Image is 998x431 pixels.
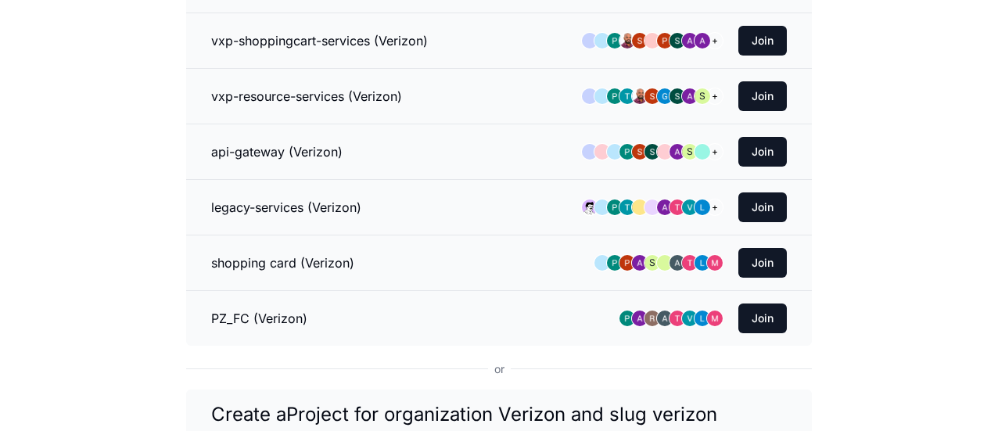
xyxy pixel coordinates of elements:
[632,255,648,271] img: ACg8ocICPzw3TCJpbvP5oqTUw-OeQ5tPEuPuFHVtyaCnfaAagCbpGQ=s96-c
[619,199,635,215] img: ACg8ocL-P3SnoSMinE6cJ4KuvimZdrZkjavFcOgZl8SznIp-YIbKyw=s96-c
[670,255,685,271] img: ACg8ocINV6qhZHVbecXrMxjjTXBn_YPdT2RiLNfhwkIwPH7zaTOS-g=s96-c
[670,33,685,48] img: ACg8ocJJ9wOaTkeMauVrev4VLW_8tKmEluUeKNxptGL4V32TKRkCPQ=s96-c
[687,145,693,158] h1: S
[619,144,635,160] img: ACg8ocLL3vXvdba5S5V7nChXuiKYjYAj5GQFF3QGVBb6etwgLiZA=s96-c
[211,402,787,427] h1: Create a
[607,33,623,48] img: ACg8ocLL3vXvdba5S5V7nChXuiKYjYAj5GQFF3QGVBb6etwgLiZA=s96-c
[582,199,598,215] img: avatar
[695,199,710,215] img: ACg8ocLesfUguw6fAT65MhvSv3hit2PgHLwp37gFWBNVpiLJV8KxOw=s96-c
[657,199,673,215] img: ACg8ocICPzw3TCJpbvP5oqTUw-OeQ5tPEuPuFHVtyaCnfaAagCbpGQ=s96-c
[607,199,623,215] img: ACg8ocLL3vXvdba5S5V7nChXuiKYjYAj5GQFF3QGVBb6etwgLiZA=s96-c
[682,199,698,215] img: ACg8ocIVGmbV5QC7sogtToLH7ur86v4ZV7-k1UTZgp2IHv-bqQe70w=s96-c
[619,311,635,326] img: ACg8ocLL3vXvdba5S5V7nChXuiKYjYAj5GQFF3QGVBb6etwgLiZA=s96-c
[695,311,710,326] img: ACg8ocLesfUguw6fAT65MhvSv3hit2PgHLwp37gFWBNVpiLJV8KxOw=s96-c
[738,192,787,222] button: Join
[607,255,623,271] img: ACg8ocLL3vXvdba5S5V7nChXuiKYjYAj5GQFF3QGVBb6etwgLiZA=s96-c
[211,198,361,217] h3: legacy-services (Verizon)
[286,403,717,426] span: Project for organization Verizon and slug verizon
[707,88,723,104] div: +
[670,311,685,326] img: ACg8ocJBXhNa7Cy39Q8gvzRUVTFuavxZdkM6kCXjZ9qLpsh2yMcOzQ=s96-c
[670,88,685,104] img: ACg8ocJJ9wOaTkeMauVrev4VLW_8tKmEluUeKNxptGL4V32TKRkCPQ=s96-c
[707,199,723,215] div: +
[670,144,685,160] img: ACg8ocICPzw3TCJpbvP5oqTUw-OeQ5tPEuPuFHVtyaCnfaAagCbpGQ=s96-c
[657,33,673,48] img: ACg8ocJAcLg99A07DI0Bjb7YTZ7lO98p9p7gxWo-JnGaDHMkGyQblA=s96-c
[738,81,787,111] button: Join
[707,33,723,48] div: +
[707,255,723,271] img: ACg8ocJxB6Qotfq9X6UxHcpwQrfJ5_FUprypAWFHeBVVCQO0igKTnQ=s96-c
[695,255,710,271] img: ACg8ocLesfUguw6fAT65MhvSv3hit2PgHLwp37gFWBNVpiLJV8KxOw=s96-c
[699,90,705,102] h1: S
[211,142,343,161] h3: api-gateway (Verizon)
[619,33,635,48] img: ACg8ocIpWYaV2uWFLDfsvApOy6-lY0d_Qcq218dZjDbEexeynHUXZQ=s96-c
[644,144,660,160] img: ACg8ocJJ9wOaTkeMauVrev4VLW_8tKmEluUeKNxptGL4V32TKRkCPQ=s96-c
[632,33,648,48] img: ACg8ocLg2_KGMaESmVdPJoxlc_7O_UeM10l1C5GIc0P9QNRQFTV7=s96-c
[619,88,635,104] img: ACg8ocL-P3SnoSMinE6cJ4KuvimZdrZkjavFcOgZl8SznIp-YIbKyw=s96-c
[211,87,402,106] h3: vxp-resource-services (Verizon)
[632,144,648,160] img: ACg8ocLg2_KGMaESmVdPJoxlc_7O_UeM10l1C5GIc0P9QNRQFTV7=s96-c
[649,257,655,269] h1: S
[682,33,698,48] img: ACg8ocICPzw3TCJpbvP5oqTUw-OeQ5tPEuPuFHVtyaCnfaAagCbpGQ=s96-c
[682,311,698,326] img: ACg8ocIVGmbV5QC7sogtToLH7ur86v4ZV7-k1UTZgp2IHv-bqQe70w=s96-c
[657,88,673,104] img: ACg8ocLgD4B0PbMnFCRezSs6CxZErLn06tF4Svvl2GU3TFAxQEAh9w=s96-c
[695,33,710,48] img: ACg8ocIWiwAYXQEMfgzNsNWLWq1AaxNeuCMHp8ygpDFVvfhipp8BYw=s96-c
[738,303,787,333] button: Join
[738,26,787,56] button: Join
[657,311,673,326] img: ACg8ocINV6qhZHVbecXrMxjjTXBn_YPdT2RiLNfhwkIwPH7zaTOS-g=s96-c
[644,311,660,326] img: ACg8ocKjdqdyTM4wnkt5Z3Tp-p9O1gktA6d94rSi0zLiV52yXj7tGQ=s96-c
[707,311,723,326] img: ACg8ocJxB6Qotfq9X6UxHcpwQrfJ5_FUprypAWFHeBVVCQO0igKTnQ=s96-c
[632,311,648,326] img: ACg8ocICPzw3TCJpbvP5oqTUw-OeQ5tPEuPuFHVtyaCnfaAagCbpGQ=s96-c
[682,255,698,271] img: ACg8ocJBXhNa7Cy39Q8gvzRUVTFuavxZdkM6kCXjZ9qLpsh2yMcOzQ=s96-c
[488,361,511,377] span: or
[607,88,623,104] img: ACg8ocLL3vXvdba5S5V7nChXuiKYjYAj5GQFF3QGVBb6etwgLiZA=s96-c
[632,88,648,104] img: ACg8ocIpWYaV2uWFLDfsvApOy6-lY0d_Qcq218dZjDbEexeynHUXZQ=s96-c
[644,88,660,104] img: ACg8ocLg2_KGMaESmVdPJoxlc_7O_UeM10l1C5GIc0P9QNRQFTV7=s96-c
[211,253,354,272] h3: shopping card (Verizon)
[670,199,685,215] img: ACg8ocJBXhNa7Cy39Q8gvzRUVTFuavxZdkM6kCXjZ9qLpsh2yMcOzQ=s96-c
[211,309,307,328] h3: PZ_FC (Verizon)
[707,144,723,160] div: +
[738,137,787,167] button: Join
[211,31,428,50] h3: vxp-shoppingcart-services (Verizon)
[682,88,698,104] img: ACg8ocICPzw3TCJpbvP5oqTUw-OeQ5tPEuPuFHVtyaCnfaAagCbpGQ=s96-c
[619,255,635,271] img: ACg8ocJAcLg99A07DI0Bjb7YTZ7lO98p9p7gxWo-JnGaDHMkGyQblA=s96-c
[738,248,787,278] button: Join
